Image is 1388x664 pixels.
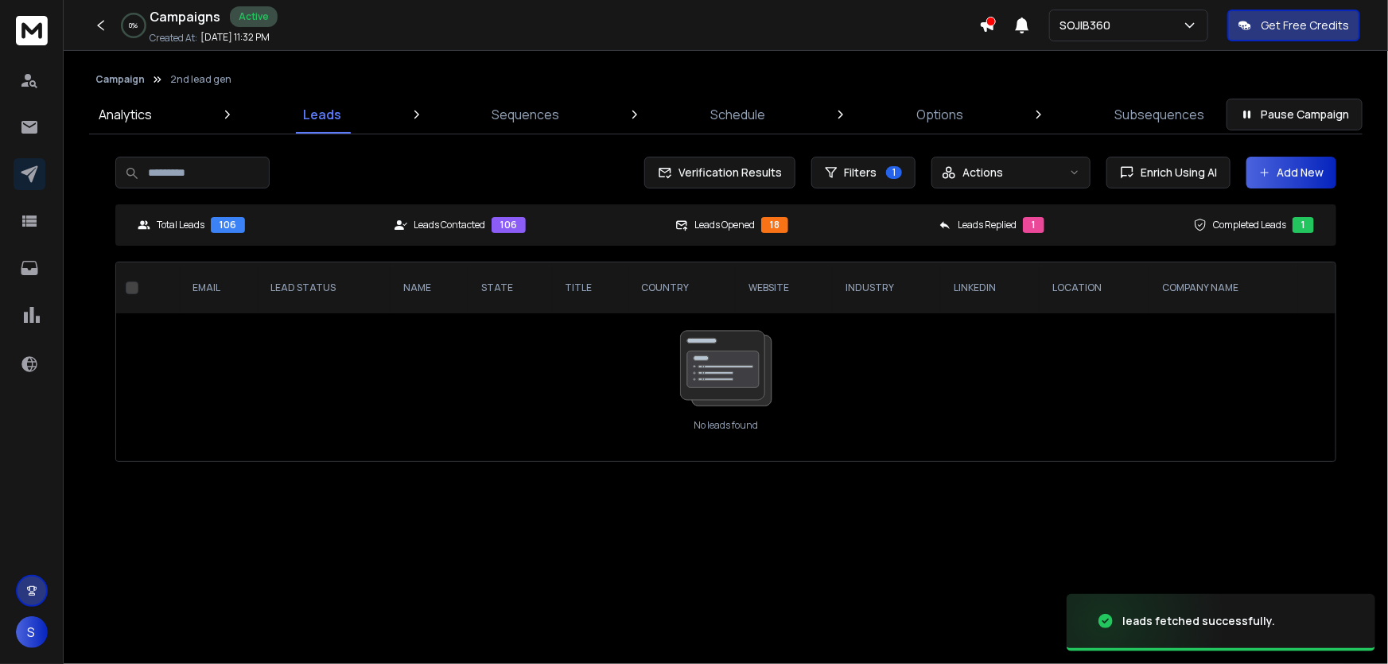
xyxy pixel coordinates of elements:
[886,166,902,179] span: 1
[130,21,138,30] p: 0 %
[211,217,245,233] div: 106
[170,73,231,86] p: 2nd lead gen
[1261,17,1349,33] p: Get Free Credits
[941,262,1040,313] th: LinkedIn
[414,219,485,231] p: Leads Contacted
[694,419,758,432] p: No leads found
[1227,99,1363,130] button: Pause Campaign
[258,262,391,313] th: LEAD STATUS
[16,616,48,648] button: S
[294,95,351,134] a: Leads
[1293,217,1314,233] div: 1
[1134,165,1217,181] span: Enrich Using AI
[1246,157,1336,188] button: Add New
[230,6,278,27] div: Active
[1059,17,1117,33] p: SOJIB360
[644,157,795,188] button: Verification Results
[1227,10,1360,41] button: Get Free Credits
[761,217,788,233] div: 18
[150,32,197,45] p: Created At:
[99,105,152,124] p: Analytics
[1114,105,1204,124] p: Subsequences
[962,165,1003,181] p: Actions
[492,105,560,124] p: Sequences
[468,262,552,313] th: State
[958,219,1017,231] p: Leads Replied
[483,95,570,134] a: Sequences
[200,31,270,44] p: [DATE] 11:32 PM
[552,262,629,313] th: title
[710,105,765,124] p: Schedule
[844,165,877,181] span: Filters
[1040,262,1149,313] th: location
[391,262,468,313] th: NAME
[492,217,526,233] div: 106
[150,7,220,26] h1: Campaigns
[694,219,755,231] p: Leads Opened
[1213,219,1286,231] p: Completed Leads
[916,105,963,124] p: Options
[180,262,258,313] th: EMAIL
[907,95,973,134] a: Options
[736,262,832,313] th: website
[157,219,204,231] p: Total Leads
[1023,217,1044,233] div: 1
[811,157,916,188] button: Filters1
[89,95,161,134] a: Analytics
[1122,613,1275,629] div: leads fetched successfully.
[1106,157,1231,188] button: Enrich Using AI
[95,73,145,86] button: Campaign
[303,105,341,124] p: Leads
[701,95,775,134] a: Schedule
[629,262,737,313] th: Country
[833,262,941,313] th: industry
[672,165,782,181] span: Verification Results
[1149,262,1298,313] th: Company Name
[1105,95,1214,134] a: Subsequences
